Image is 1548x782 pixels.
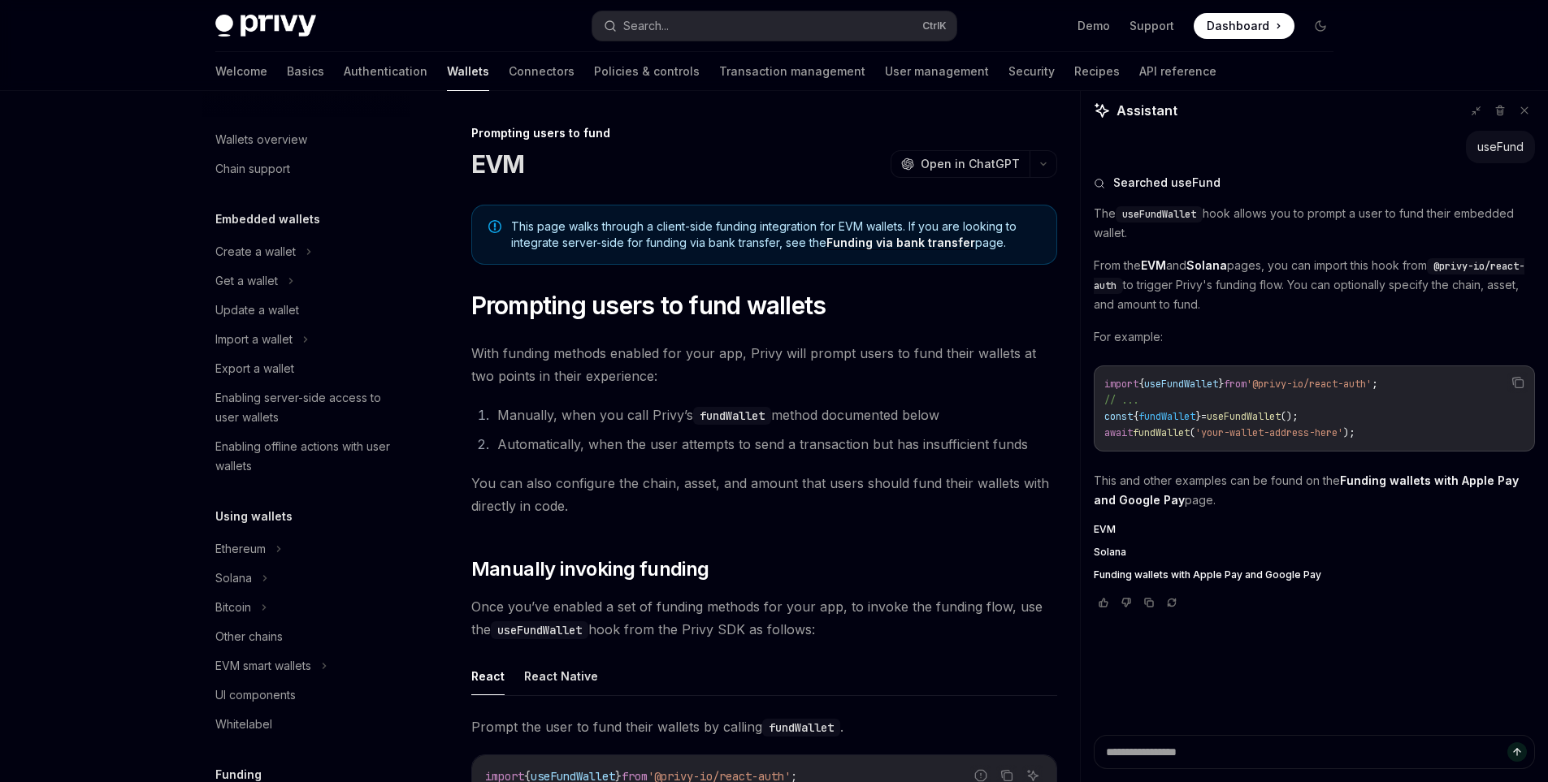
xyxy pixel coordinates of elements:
a: Update a wallet [202,296,410,325]
a: Export a wallet [202,354,410,383]
div: Chain support [215,159,290,179]
img: dark logo [215,15,316,37]
div: Export a wallet [215,359,294,378]
a: UI components [202,680,410,710]
a: Connectors [509,52,575,91]
span: This page walks through a client-side funding integration for EVM wallets. If you are looking to ... [511,218,1040,251]
a: Policies & controls [594,52,700,91]
button: Send message [1507,742,1527,762]
div: Update a wallet [215,300,299,320]
a: Wallets [447,52,489,91]
code: fundWallet [693,407,771,425]
span: '@privy-io/react-auth' [1247,378,1372,391]
a: User management [885,52,989,91]
div: Solana [215,568,252,588]
button: Open in ChatGPT [891,150,1030,178]
span: Manually invoking funding [471,556,709,582]
span: Open in ChatGPT [921,156,1020,172]
h1: EVM [471,149,525,179]
div: Enabling offline actions with user wallets [215,437,401,476]
span: } [1195,410,1201,423]
span: const [1104,410,1133,423]
code: useFundWallet [491,621,588,639]
a: Enabling server-side access to user wallets [202,383,410,432]
div: Wallets overview [215,130,307,149]
div: Prompting users to fund [471,125,1057,141]
span: useFundWallet [1144,378,1218,391]
span: Solana [1094,546,1126,559]
span: } [1218,378,1224,391]
strong: Funding wallets with Apple Pay and Google Pay [1094,473,1519,507]
span: Searched useFund [1113,175,1221,191]
span: EVM [1094,523,1116,536]
a: Other chains [202,622,410,651]
a: Authentication [344,52,427,91]
span: ( [1190,426,1195,439]
span: useFundWallet [1122,208,1196,221]
div: Other chains [215,627,283,646]
a: Funding wallets with Apple Pay and Google Pay [1094,568,1535,581]
span: useFundWallet [1207,410,1281,423]
button: Copy the contents from the code block [1507,372,1528,393]
span: import [1104,378,1138,391]
svg: Note [488,220,501,233]
div: useFund [1477,139,1524,155]
button: React Native [524,657,598,695]
span: // ... [1104,394,1138,407]
div: Create a wallet [215,242,296,261]
a: Solana [1094,546,1535,559]
button: Searched useFund [1094,175,1535,191]
p: This and other examples can be found on the page. [1094,471,1535,510]
span: Ctrl K [922,19,947,32]
span: Funding wallets with Apple Pay and Google Pay [1094,568,1321,581]
strong: EVM [1141,258,1166,272]
span: = [1201,410,1207,423]
span: You can also configure the chain, asset, and amount that users should fund their wallets with dir... [471,472,1057,517]
strong: Solana [1186,258,1227,272]
span: 'your-wallet-address-here' [1195,426,1343,439]
span: fundWallet [1133,426,1190,439]
button: Toggle dark mode [1307,13,1333,39]
p: For example: [1094,327,1535,347]
a: Dashboard [1194,13,1294,39]
span: ; [1372,378,1377,391]
a: Basics [287,52,324,91]
a: Welcome [215,52,267,91]
a: Whitelabel [202,710,410,739]
a: Demo [1078,18,1110,34]
span: Assistant [1117,101,1177,120]
a: Wallets overview [202,125,410,154]
div: Ethereum [215,539,266,559]
a: Recipes [1074,52,1120,91]
span: { [1138,378,1144,391]
span: Dashboard [1207,18,1269,34]
p: The hook allows you to prompt a user to fund their embedded wallet. [1094,204,1535,243]
div: Get a wallet [215,271,278,291]
div: EVM smart wallets [215,656,311,676]
h5: Embedded wallets [215,210,320,229]
div: UI components [215,685,296,705]
div: Import a wallet [215,330,293,349]
span: fundWallet [1138,410,1195,423]
span: @privy-io/react-auth [1094,260,1524,292]
a: Chain support [202,154,410,184]
button: React [471,657,505,695]
span: ); [1343,426,1355,439]
span: Once you’ve enabled a set of funding methods for your app, to invoke the funding flow, use the ho... [471,595,1057,641]
li: Manually, when you call Privy’s method documented below [492,404,1057,426]
h5: Using wallets [215,507,293,526]
a: Transaction management [719,52,865,91]
a: API reference [1139,52,1216,91]
button: Search...CtrlK [592,11,956,41]
li: Automatically, when the user attempts to send a transaction but has insufficient funds [492,433,1057,456]
div: Bitcoin [215,598,251,617]
span: from [1224,378,1247,391]
span: { [1133,410,1138,423]
span: With funding methods enabled for your app, Privy will prompt users to fund their wallets at two p... [471,342,1057,387]
p: From the and pages, you can import this hook from to trigger Privy's funding flow. You can option... [1094,256,1535,314]
span: (); [1281,410,1298,423]
span: Prompting users to fund wallets [471,291,826,320]
span: Prompt the user to fund their wallets by calling . [471,715,1057,738]
div: Enabling server-side access to user wallets [215,388,401,427]
div: Search... [623,16,669,36]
